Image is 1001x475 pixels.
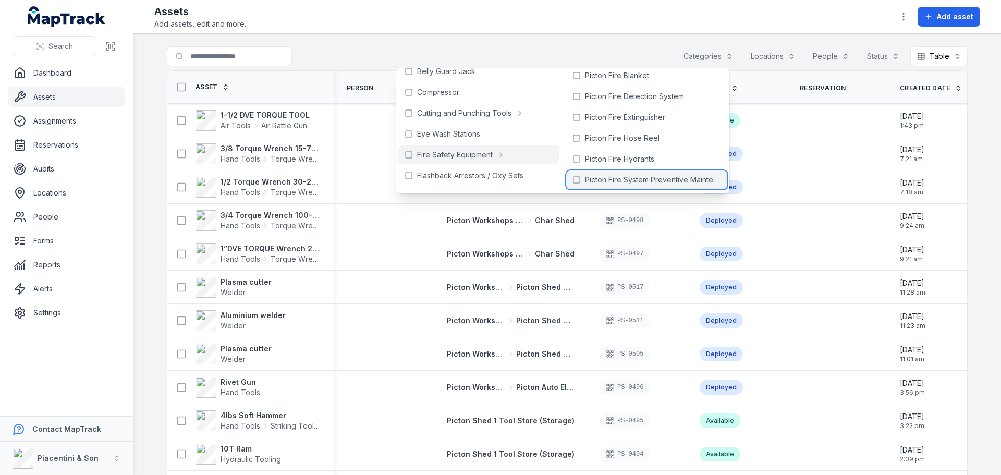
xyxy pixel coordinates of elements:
span: Hand Tools [221,421,260,431]
a: Locations [8,182,125,203]
span: [DATE] [900,411,924,422]
span: [DATE] [900,278,925,288]
span: Picton Workshops & Bays [447,315,506,326]
strong: 3/8 Torque Wrench 15-75 ft/lbs site box 2 4581 [221,143,322,154]
div: Deployed [700,213,743,228]
a: Picton Workshops & BaysPicton Shed 2 Fabrication Shop [447,349,575,359]
a: Created Date [900,84,962,92]
time: 20/08/2025, 11:28:58 am [900,278,925,297]
time: 22/08/2025, 9:21:00 am [900,245,924,263]
time: 20/08/2025, 11:01:51 am [900,345,924,363]
div: PS-0498 [600,213,650,228]
span: Air Rattle Gun [261,120,307,131]
strong: 3/4 Torque Wrench 100-500 ft/lbs box 2 4575 [221,210,322,221]
a: Plasma cutterWelder [196,344,272,364]
span: Cutting and Punching Tools [417,108,511,118]
span: Hand Tools [221,154,260,164]
h2: Assets [154,4,246,19]
a: Reports [8,254,125,275]
a: 10T RamHydraulic Tooling [196,444,281,465]
a: Forms [8,230,125,251]
strong: Rivet Gun [221,377,260,387]
button: Categories [677,46,740,66]
span: [DATE] [900,311,925,322]
span: Picton Shed 2 Fabrication Shop [516,282,575,293]
div: PS-0494 [600,447,650,461]
span: 7:18 am [900,188,924,197]
a: People [8,206,125,227]
strong: 1/2 Torque Wrench 30-250 ft/lbs site box 2 4579 [221,177,322,187]
span: [DATE] [900,445,925,455]
span: 11:28 am [900,288,925,297]
div: Deployed [700,280,743,295]
span: Search [48,41,73,52]
span: 11:01 am [900,355,924,363]
strong: 1”DVE TORQUE Wrench 200-1000 ft/lbs 4572 [221,243,322,254]
div: Deployed [700,347,743,361]
span: Picton Workshops & Bays [447,282,506,293]
a: Audits [8,159,125,179]
span: Reservation [800,84,846,92]
span: Add assets, edit and more. [154,19,246,29]
strong: Contact MapTrack [32,424,101,433]
time: 25/08/2025, 7:18:00 am [900,178,924,197]
span: Char Shed [535,249,575,259]
a: 3/8 Torque Wrench 15-75 ft/lbs site box 2 4581Hand ToolsTorque Wrench [196,143,322,164]
span: Picton Shed 2 Fabrication Shop [516,349,575,359]
a: 1/2 Torque Wrench 30-250 ft/lbs site box 2 4579Hand ToolsTorque Wrench [196,177,322,198]
button: Status [860,46,906,66]
span: Hand Tools [221,254,260,264]
time: 18/08/2025, 2:09:17 pm [900,445,925,464]
strong: Aluminium welder [221,310,286,321]
span: [DATE] [900,245,924,255]
span: [DATE] [900,345,924,355]
span: Picton Fire System Preventive Maintenance [585,175,721,185]
a: MapTrack [28,6,106,27]
span: Picton Fire Extinguisher [585,112,665,123]
span: Picton Fire Detection System [585,91,684,102]
span: Torque Wrench [271,254,322,264]
a: Asset [196,83,229,91]
span: [DATE] [900,144,924,155]
a: Picton Workshops & BaysChar Shed [447,249,575,259]
strong: 1-1/2 DVE TORQUE TOOL [221,110,310,120]
span: 9:21 am [900,255,924,263]
span: Picton Shed 1 Tool Store (Storage) [447,416,575,425]
a: Plasma cutterWelder [196,277,272,298]
span: Picton Shed 2 Fabrication Shop [516,315,575,326]
span: Hand Tools [221,187,260,198]
span: [DATE] [900,111,924,121]
button: Table [910,46,968,66]
strong: 4lbs Soft Hammer [221,410,322,421]
a: 3/4 Torque Wrench 100-500 ft/lbs box 2 4575Hand ToolsTorque Wrench [196,210,322,231]
span: Air Tools [221,120,251,131]
div: PS-0511 [600,313,650,328]
span: Picton Fire Hose Reel [585,133,660,143]
span: Eye Wash Stations [417,129,480,139]
span: 1:43 pm [900,121,924,130]
a: Assignments [8,111,125,131]
span: Torque Wrench [271,154,322,164]
span: Fire Safety Equipment [417,150,493,160]
a: 4lbs Soft HammerHand ToolsStriking Tools / Hammers [196,410,322,431]
span: Hydraulic Tooling [221,455,281,464]
span: [DATE] [900,378,925,388]
a: Aluminium welderWelder [196,310,286,331]
span: 3:56 pm [900,388,925,397]
span: Char Shed [535,215,575,226]
span: Torque Wrench [271,221,322,231]
span: Picton Workshops & Bays [447,249,524,259]
span: Torque Wrench [271,187,322,198]
div: Deployed [700,247,743,261]
span: Hand Tools [417,191,457,202]
a: Picton Workshops & BaysPicton Shed 2 Fabrication Shop [447,282,575,293]
strong: Piacentini & Son [38,454,99,462]
div: PS-0497 [600,247,650,261]
span: 3:22 pm [900,422,924,430]
span: Belly Guard Jack [417,66,475,77]
span: [DATE] [900,178,924,188]
div: Deployed [700,380,743,395]
span: Welder [221,355,246,363]
a: Picton Shed 1 Tool Store (Storage) [447,449,575,459]
a: 1”DVE TORQUE Wrench 200-1000 ft/lbs 4572Hand ToolsTorque Wrench [196,243,322,264]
